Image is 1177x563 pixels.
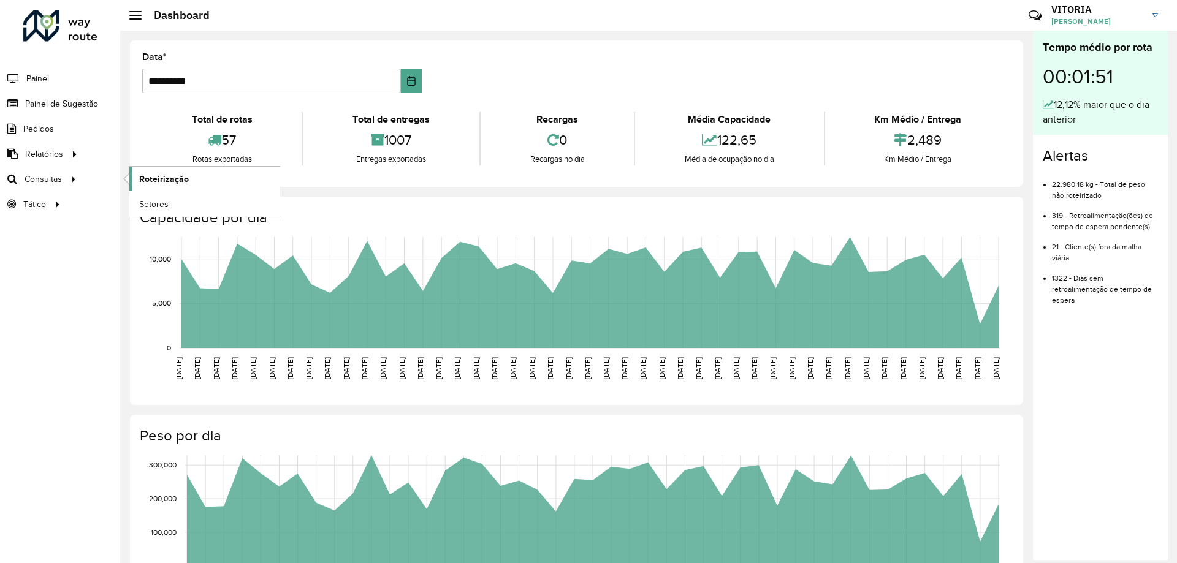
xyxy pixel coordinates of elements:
text: [DATE] [769,357,777,379]
label: Data [142,50,167,64]
text: [DATE] [379,357,387,379]
text: [DATE] [844,357,851,379]
div: 0 [484,127,631,153]
text: [DATE] [584,357,592,379]
text: [DATE] [565,357,573,379]
span: Painel de Sugestão [25,97,98,110]
text: [DATE] [323,357,331,379]
text: [DATE] [546,357,554,379]
span: Consultas [25,173,62,186]
text: [DATE] [360,357,368,379]
li: 1322 - Dias sem retroalimentação de tempo de espera [1052,263,1158,306]
a: Contato Rápido [1022,2,1048,29]
div: Total de entregas [306,112,476,127]
text: [DATE] [954,357,962,379]
text: [DATE] [695,357,703,379]
text: 100,000 [151,528,177,536]
li: 21 - Cliente(s) fora da malha viária [1052,232,1158,263]
div: Recargas no dia [484,153,631,165]
text: [DATE] [992,357,1000,379]
h3: VITORIA [1051,4,1143,15]
text: [DATE] [806,357,814,379]
div: 122,65 [638,127,820,153]
text: [DATE] [880,357,888,379]
text: [DATE] [212,357,220,379]
text: [DATE] [639,357,647,379]
text: [DATE] [305,357,313,379]
text: [DATE] [732,357,740,379]
div: Km Médio / Entrega [828,153,1008,165]
text: [DATE] [398,357,406,379]
text: [DATE] [230,357,238,379]
h4: Peso por dia [140,427,1011,445]
text: 300,000 [149,461,177,469]
h4: Alertas [1043,147,1158,165]
text: [DATE] [490,357,498,379]
text: [DATE] [416,357,424,379]
text: [DATE] [825,357,832,379]
text: [DATE] [268,357,276,379]
text: [DATE] [750,357,758,379]
div: Tempo médio por rota [1043,39,1158,56]
text: [DATE] [193,357,201,379]
text: [DATE] [528,357,536,379]
div: 57 [145,127,299,153]
div: Km Médio / Entrega [828,112,1008,127]
div: Rotas exportadas [145,153,299,165]
span: Relatórios [25,148,63,161]
text: [DATE] [973,357,981,379]
text: [DATE] [175,357,183,379]
h4: Capacidade por dia [140,209,1011,227]
text: [DATE] [249,357,257,379]
text: [DATE] [435,357,443,379]
div: 2,489 [828,127,1008,153]
div: 00:01:51 [1043,56,1158,97]
span: Setores [139,198,169,211]
text: [DATE] [899,357,907,379]
text: [DATE] [453,357,461,379]
span: Tático [23,198,46,211]
text: [DATE] [509,357,517,379]
span: Roteirização [139,173,189,186]
text: [DATE] [342,357,350,379]
text: [DATE] [676,357,684,379]
li: 319 - Retroalimentação(ões) de tempo de espera pendente(s) [1052,201,1158,232]
a: Roteirização [129,167,280,191]
text: [DATE] [472,357,480,379]
text: [DATE] [862,357,870,379]
text: 10,000 [150,255,171,263]
text: [DATE] [918,357,926,379]
text: 200,000 [149,494,177,502]
text: [DATE] [714,357,722,379]
span: Painel [26,72,49,85]
h2: Dashboard [142,9,210,22]
li: 22.980,18 kg - Total de peso não roteirizado [1052,170,1158,201]
div: Recargas [484,112,631,127]
text: [DATE] [658,357,666,379]
text: [DATE] [286,357,294,379]
text: [DATE] [620,357,628,379]
button: Choose Date [401,69,422,93]
div: Total de rotas [145,112,299,127]
div: 1007 [306,127,476,153]
div: 12,12% maior que o dia anterior [1043,97,1158,127]
text: [DATE] [936,357,944,379]
a: Setores [129,192,280,216]
div: Entregas exportadas [306,153,476,165]
text: 0 [167,344,171,352]
text: [DATE] [602,357,610,379]
div: Média de ocupação no dia [638,153,820,165]
text: 5,000 [152,299,171,307]
span: [PERSON_NAME] [1051,16,1143,27]
text: [DATE] [788,357,796,379]
span: Pedidos [23,123,54,135]
div: Média Capacidade [638,112,820,127]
